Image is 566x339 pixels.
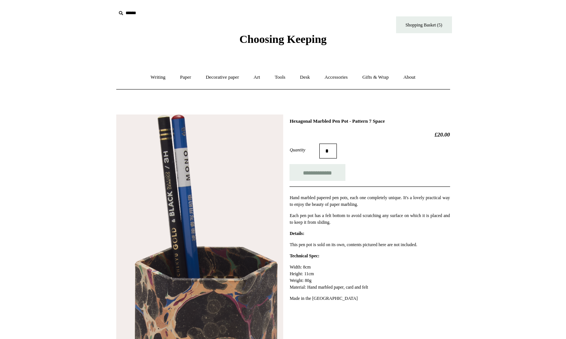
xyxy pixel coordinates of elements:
[290,253,319,258] strong: Technical Spec:
[290,295,450,302] p: Made in the [GEOGRAPHIC_DATA]
[290,241,450,248] p: This pen pot is sold on its own, contents pictured here are not included.
[355,68,395,87] a: Gifts & Wrap
[144,68,172,87] a: Writing
[290,212,450,226] p: Each pen pot has a felt bottom to avoid scratching any surface on which it is placed and to keep ...
[290,264,450,291] p: Width: 8cm Height: 11cm Weight: 80g Material: Hand marbled paper, card and felt
[239,33,326,45] span: Choosing Keeping
[396,16,452,33] a: Shopping Basket (5)
[173,68,198,87] a: Paper
[318,68,354,87] a: Accessories
[293,68,317,87] a: Desk
[290,118,450,124] h1: Hexagonal Marbled Pen Pot - Pattern 7 Space
[268,68,292,87] a: Tools
[199,68,246,87] a: Decorative paper
[239,39,326,44] a: Choosing Keeping
[290,147,319,153] label: Quantity
[247,68,267,87] a: Art
[290,231,304,236] strong: Details:
[290,194,450,208] p: Hand marbled papered pen pots, each one completely unique. It's a lovely practical way to enjoy t...
[396,68,422,87] a: About
[290,131,450,138] h2: £20.00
